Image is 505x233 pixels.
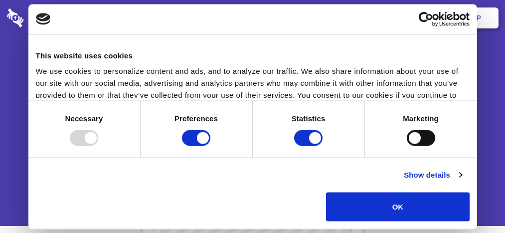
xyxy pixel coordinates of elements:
[292,114,326,122] strong: Statistics
[382,11,470,26] a: Usercentrics Cookiebot - opens in a new window
[174,114,218,122] strong: Preferences
[342,2,388,33] a: Contact
[404,169,462,181] a: Show details
[65,114,103,122] strong: Necessary
[326,192,469,221] button: OK
[7,8,92,27] img: logo-wordmark-white-trans-d4663122ce5f474addd5e946df7df03e33cb6a1c49d2221995e7729f52c070b2.svg
[36,65,470,113] div: We use cookies to personalize content and ads, and to analyze our traffic. We also share informat...
[403,114,439,122] strong: Marketing
[36,13,51,24] img: logo
[230,2,274,33] a: Pricing
[36,49,470,61] div: This website uses cookies
[390,2,433,33] a: Login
